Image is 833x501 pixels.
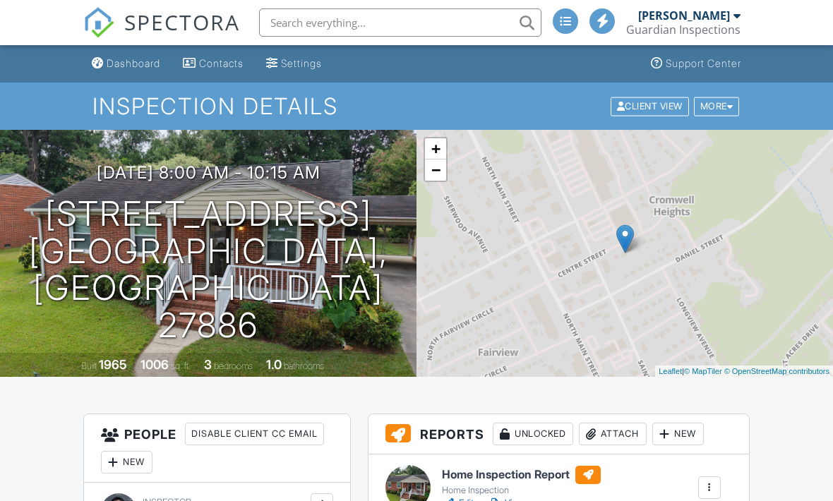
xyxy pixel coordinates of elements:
h3: Reports [368,414,749,454]
span: bathrooms [284,361,324,371]
div: Guardian Inspections [626,23,741,37]
a: Settings [260,51,328,77]
h6: Home Inspection Report [442,466,601,484]
div: More [694,97,740,116]
a: Leaflet [659,367,682,375]
div: Settings [281,57,322,69]
div: New [652,423,704,445]
input: Search everything... [259,8,541,37]
h1: [STREET_ADDRESS] [GEOGRAPHIC_DATA], [GEOGRAPHIC_DATA] 27886 [23,195,394,344]
div: [PERSON_NAME] [638,8,730,23]
div: Client View [611,97,689,116]
div: 3 [204,357,212,372]
a: Client View [609,100,693,111]
h3: [DATE] 8:00 am - 10:15 am [97,163,320,182]
span: sq. ft. [171,361,191,371]
div: Dashboard [107,57,160,69]
span: Built [81,361,97,371]
div: New [101,451,152,473]
span: bedrooms [214,361,253,371]
a: Dashboard [86,51,166,77]
a: Home Inspection Report Home Inspection [442,466,601,497]
h3: People [84,414,350,483]
div: Disable Client CC Email [185,423,324,445]
div: Support Center [666,57,741,69]
a: SPECTORA [83,19,240,49]
a: © OpenStreetMap contributors [724,367,829,375]
div: Home Inspection [442,485,601,496]
div: 1.0 [266,357,282,372]
div: | [655,366,833,378]
div: Contacts [199,57,244,69]
span: SPECTORA [124,7,240,37]
a: Contacts [177,51,249,77]
div: Unlocked [493,423,573,445]
img: The Best Home Inspection Software - Spectora [83,7,114,38]
a: Zoom out [425,159,446,181]
div: Attach [579,423,647,445]
a: © MapTiler [684,367,722,375]
a: Support Center [645,51,747,77]
div: 1965 [99,357,127,372]
div: 1006 [140,357,169,372]
a: Zoom in [425,138,446,159]
h1: Inspection Details [92,94,741,119]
